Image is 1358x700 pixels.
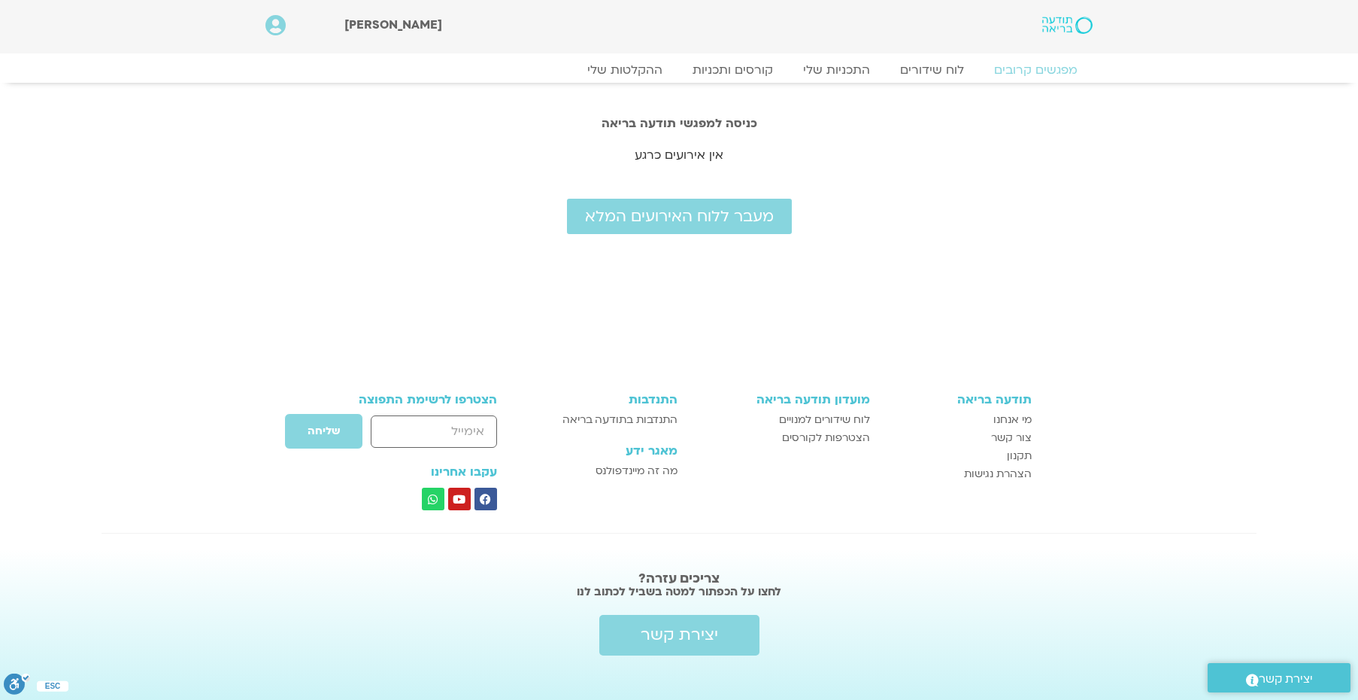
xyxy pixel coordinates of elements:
form: טופס חדש [326,413,497,457]
h3: הצטרפו לרשימת התפוצה [326,393,497,406]
span: צור קשר [991,429,1032,447]
span: לוח שידורים למנויים [779,411,870,429]
h3: מאגר ידע [538,444,677,458]
span: מה זה מיינדפולנס [596,462,677,480]
a: הצטרפות לקורסים [693,429,869,447]
a: מי אנחנו [885,411,1032,429]
span: תקנון [1007,447,1032,465]
span: [PERSON_NAME] [344,17,442,33]
h2: צריכים עזרה? [288,571,1071,586]
span: מעבר ללוח האירועים המלא [585,208,774,225]
nav: Menu [265,62,1093,78]
h3: התנדבות [538,393,677,406]
button: שליחה [284,413,363,449]
h3: תודעה בריאה [885,393,1032,406]
a: מפגשים קרובים [979,62,1093,78]
input: אימייל [371,415,496,448]
span: הצהרת נגישות [964,465,1032,483]
h2: כניסה למפגשי תודעה בריאה [250,117,1108,130]
span: התנדבות בתודעה בריאה [562,411,677,429]
a: לוח שידורים למנויים [693,411,869,429]
a: מה זה מיינדפולנס [538,462,677,480]
p: אין אירועים כרגע [250,145,1108,166]
h2: לחצו על הכפתור למטה בשביל לכתוב לנו [288,584,1071,599]
a: יצירת קשר [1208,663,1350,692]
a: הצהרת נגישות [885,465,1032,483]
a: התכניות שלי [788,62,885,78]
span: יצירת קשר [1259,669,1313,689]
span: יצירת קשר [641,626,718,644]
a: לוח שידורים [885,62,979,78]
a: ההקלטות שלי [572,62,677,78]
h3: מועדון תודעה בריאה [693,393,869,406]
a: התנדבות בתודעה בריאה [538,411,677,429]
a: קורסים ותכניות [677,62,788,78]
a: תקנון [885,447,1032,465]
span: הצטרפות לקורסים [782,429,870,447]
a: צור קשר [885,429,1032,447]
h3: עקבו אחרינו [326,465,497,479]
span: מי אנחנו [993,411,1032,429]
a: מעבר ללוח האירועים המלא [567,199,792,234]
a: יצירת קשר [599,615,759,656]
span: שליחה [308,425,340,437]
